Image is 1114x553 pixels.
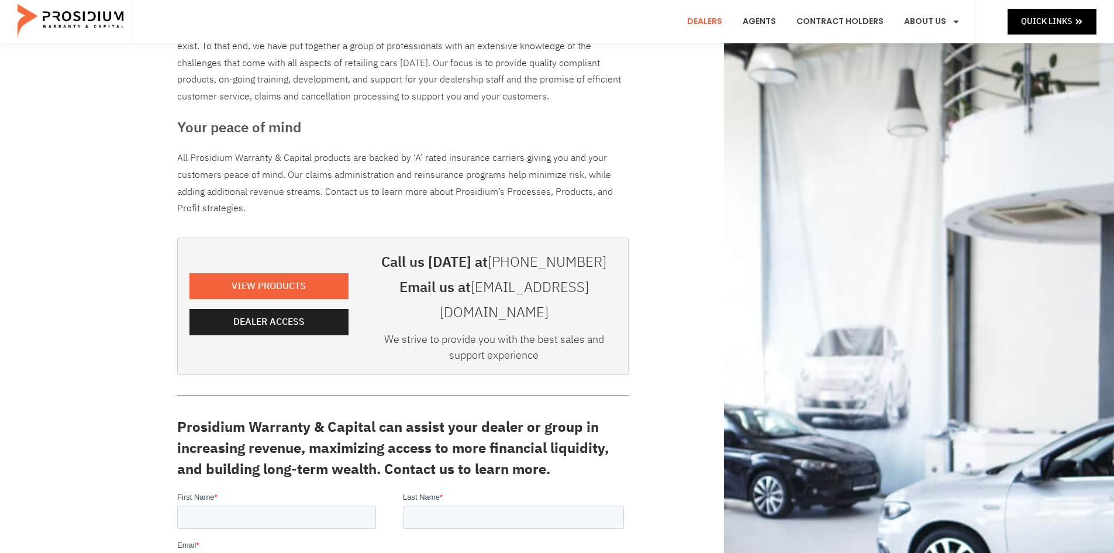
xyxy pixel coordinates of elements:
[440,277,589,323] a: [EMAIL_ADDRESS][DOMAIN_NAME]
[372,250,616,275] h3: Call us [DATE] at
[226,1,263,10] span: Last Name
[233,314,305,331] span: Dealer Access
[372,275,616,325] h3: Email us at
[232,278,306,295] span: View Products
[177,417,629,480] h3: Prosidium Warranty & Capital can assist your dealer or group in increasing revenue, maximizing ac...
[372,331,616,369] div: We strive to provide you with the best sales and support experience
[189,273,349,300] a: View Products
[1008,9,1096,34] a: Quick Links
[189,309,349,335] a: Dealer Access
[1021,14,1072,29] span: Quick Links
[488,252,606,273] a: [PHONE_NUMBER]
[177,117,629,138] h3: Your peace of mind
[177,150,629,217] p: All Prosidium Warranty & Capital products are backed by ‘A’ rated insurance carriers giving you a...
[177,21,629,105] div: Dealerships are the backbone of the American economy. Without you and your dedicated team, we don...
